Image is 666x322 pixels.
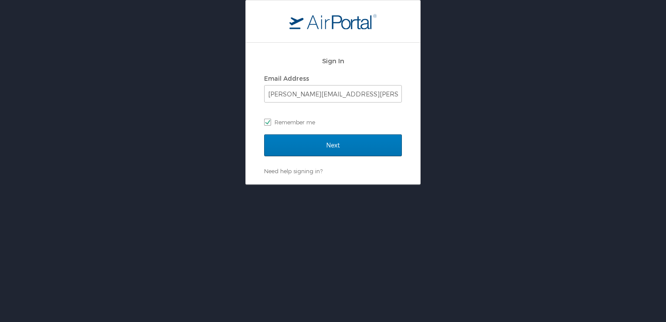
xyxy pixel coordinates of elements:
input: Next [264,134,402,156]
label: Remember me [264,116,402,129]
h2: Sign In [264,56,402,66]
img: logo [289,14,377,29]
a: Need help signing in? [264,168,323,175]
label: Email Address [264,75,309,82]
